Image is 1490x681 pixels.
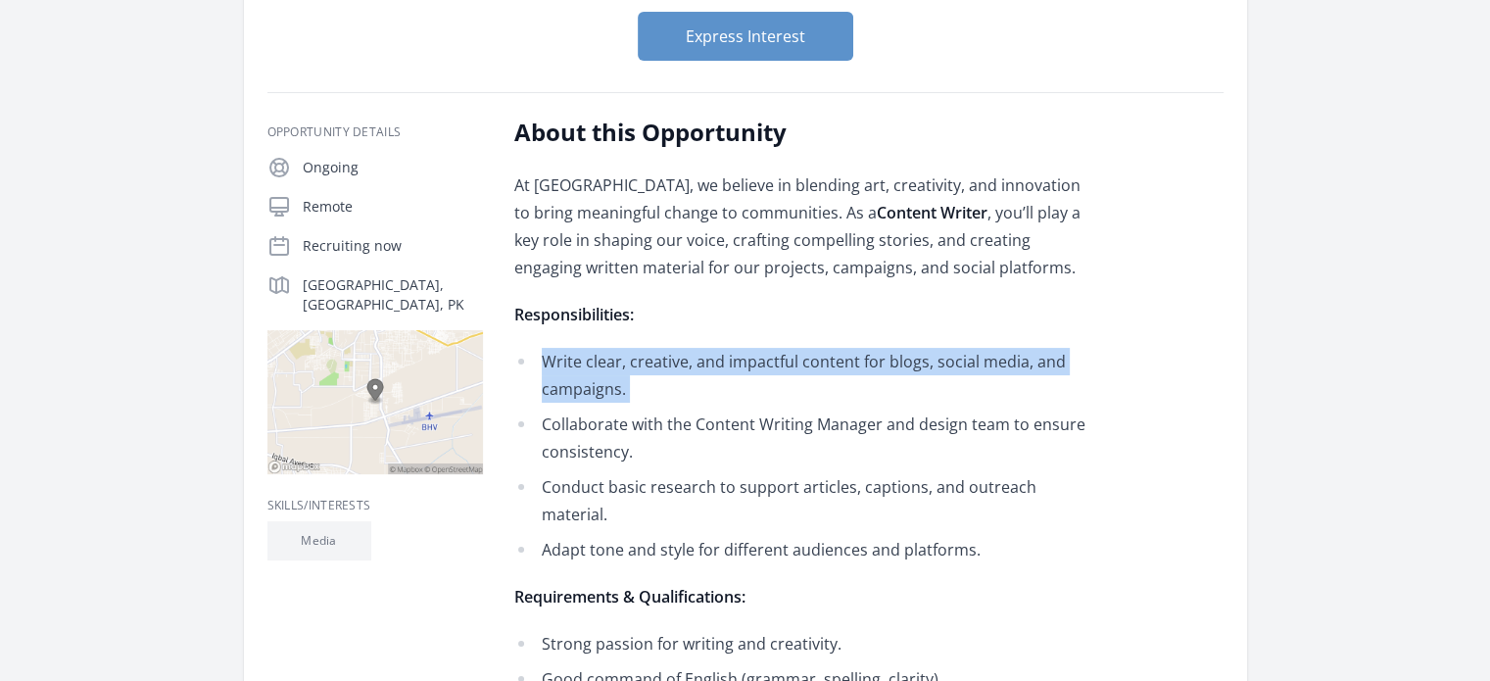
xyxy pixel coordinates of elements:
li: Media [267,521,371,560]
h3: Opportunity Details [267,124,483,140]
li: Collaborate with the Content Writing Manager and design team to ensure consistency. [514,411,1087,465]
h2: About this Opportunity [514,117,1087,148]
strong: Content Writer [877,202,987,223]
li: Strong passion for writing and creativity. [514,630,1087,657]
li: Conduct basic research to support articles, captions, and outreach material. [514,473,1087,528]
button: Express Interest [638,12,853,61]
p: [GEOGRAPHIC_DATA], [GEOGRAPHIC_DATA], PK [303,275,483,315]
strong: Requirements & Qualifications: [514,586,745,608]
p: Remote [303,197,483,217]
li: Write clear, creative, and impactful content for blogs, social media, and campaigns. [514,348,1087,403]
img: Map [267,330,483,474]
li: Adapt tone and style for different audiences and platforms. [514,536,1087,563]
p: At [GEOGRAPHIC_DATA], we believe in blending art, creativity, and innovation to bring meaningful ... [514,171,1087,281]
strong: Responsibilities: [514,304,634,325]
h3: Skills/Interests [267,498,483,513]
p: Recruiting now [303,236,483,256]
p: Ongoing [303,158,483,177]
